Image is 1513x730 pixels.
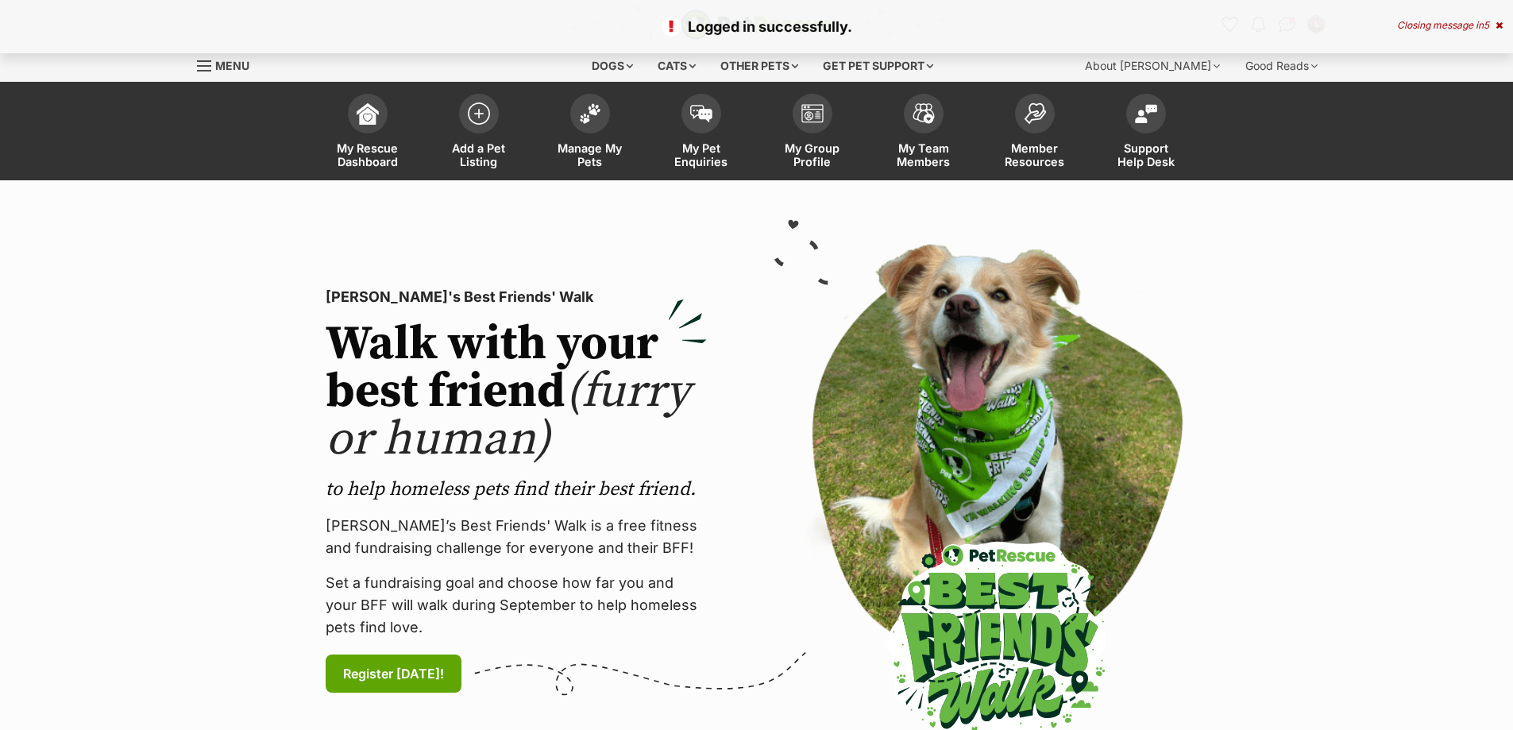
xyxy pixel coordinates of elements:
[888,141,959,168] span: My Team Members
[757,86,868,180] a: My Group Profile
[357,102,379,125] img: dashboard-icon-eb2f2d2d3e046f16d808141f083e7271f6b2e854fb5c12c21221c1fb7104beca.svg
[197,50,261,79] a: Menu
[468,102,490,125] img: add-pet-listing-icon-0afa8454b4691262ce3f59096e99ab1cd57d4a30225e0717b998d2c9b9846f56.svg
[326,362,690,469] span: (furry or human)
[709,50,809,82] div: Other pets
[999,141,1071,168] span: Member Resources
[326,321,707,464] h2: Walk with your best friend
[690,105,712,122] img: pet-enquiries-icon-7e3ad2cf08bfb03b45e93fb7055b45f3efa6380592205ae92323e6603595dc1f.svg
[332,141,403,168] span: My Rescue Dashboard
[646,86,757,180] a: My Pet Enquiries
[312,86,423,180] a: My Rescue Dashboard
[1234,50,1329,82] div: Good Reads
[812,50,944,82] div: Get pet support
[1024,102,1046,124] img: member-resources-icon-8e73f808a243e03378d46382f2149f9095a855e16c252ad45f914b54edf8863c.svg
[343,664,444,683] span: Register [DATE]!
[913,103,935,124] img: team-members-icon-5396bd8760b3fe7c0b43da4ab00e1e3bb1a5d9ba89233759b79545d2d3fc5d0d.svg
[979,86,1090,180] a: Member Resources
[443,141,515,168] span: Add a Pet Listing
[326,477,707,502] p: to help homeless pets find their best friend.
[1074,50,1231,82] div: About [PERSON_NAME]
[666,141,737,168] span: My Pet Enquiries
[868,86,979,180] a: My Team Members
[554,141,626,168] span: Manage My Pets
[326,572,707,639] p: Set a fundraising goal and choose how far you and your BFF will walk during September to help hom...
[1090,86,1202,180] a: Support Help Desk
[423,86,535,180] a: Add a Pet Listing
[1110,141,1182,168] span: Support Help Desk
[326,286,707,308] p: [PERSON_NAME]'s Best Friends' Walk
[646,50,707,82] div: Cats
[326,515,707,559] p: [PERSON_NAME]’s Best Friends' Walk is a free fitness and fundraising challenge for everyone and t...
[801,104,824,123] img: group-profile-icon-3fa3cf56718a62981997c0bc7e787c4b2cf8bcc04b72c1350f741eb67cf2f40e.svg
[535,86,646,180] a: Manage My Pets
[326,655,461,693] a: Register [DATE]!
[215,59,249,72] span: Menu
[777,141,848,168] span: My Group Profile
[579,103,601,124] img: manage-my-pets-icon-02211641906a0b7f246fdf0571729dbe1e7629f14944591b6c1af311fb30b64b.svg
[1135,104,1157,123] img: help-desk-icon-fdf02630f3aa405de69fd3d07c3f3aa587a6932b1a1747fa1d2bba05be0121f9.svg
[581,50,644,82] div: Dogs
